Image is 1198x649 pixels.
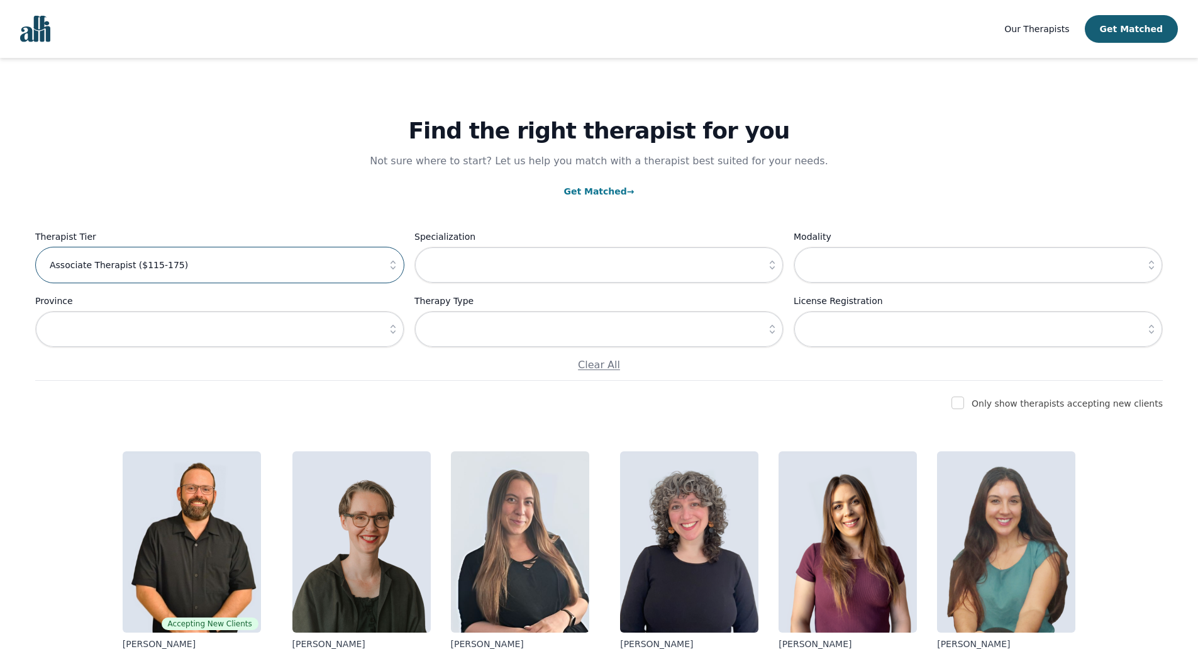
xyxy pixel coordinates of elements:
[972,398,1163,409] label: Only show therapists accepting new clients
[794,293,1163,308] label: License Registration
[1004,21,1069,37] a: Our Therapists
[123,451,261,633] img: Josh_Cadieux
[162,618,258,630] span: Accepting New Clients
[414,229,784,244] label: Specialization
[563,186,634,196] a: Get Matched
[620,451,758,633] img: Jordan_Nardone
[1004,24,1069,34] span: Our Therapists
[292,451,431,633] img: Claire_Cummings
[451,451,589,633] img: Shannon_Vokes
[627,186,635,196] span: →
[414,293,784,308] label: Therapy Type
[35,118,1163,144] h1: Find the right therapist for you
[794,229,1163,244] label: Modality
[20,16,50,42] img: alli logo
[358,154,841,169] p: Not sure where to start? Let us help you match with a therapist best suited for your needs.
[35,229,404,244] label: Therapist Tier
[1085,15,1178,43] button: Get Matched
[937,451,1075,633] img: Amrit_Bhangoo
[35,293,404,308] label: Province
[35,358,1163,373] p: Clear All
[779,451,917,633] img: Natalie_Taylor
